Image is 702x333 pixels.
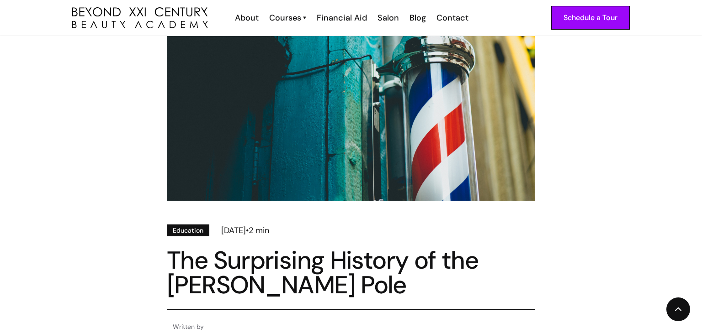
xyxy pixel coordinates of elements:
[173,225,203,235] div: Education
[436,12,468,24] div: Contact
[311,12,372,24] a: Financial Aid
[269,12,301,24] div: Courses
[269,12,306,24] a: Courses
[173,322,224,332] div: Written by
[229,12,263,24] a: About
[317,12,367,24] div: Financial Aid
[235,12,259,24] div: About
[372,12,404,24] a: Salon
[72,7,208,29] img: beyond 21st century beauty academy logo
[431,12,473,24] a: Contact
[551,6,630,30] a: Schedule a Tour
[378,12,399,24] div: Salon
[564,12,617,24] div: Schedule a Tour
[221,224,246,236] div: [DATE]
[249,224,269,236] div: 2 min
[167,224,209,236] a: Education
[409,12,426,24] div: Blog
[246,224,249,236] div: •
[404,12,431,24] a: Blog
[167,248,535,297] h1: The Surprising History of the [PERSON_NAME] Pole
[72,7,208,29] a: home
